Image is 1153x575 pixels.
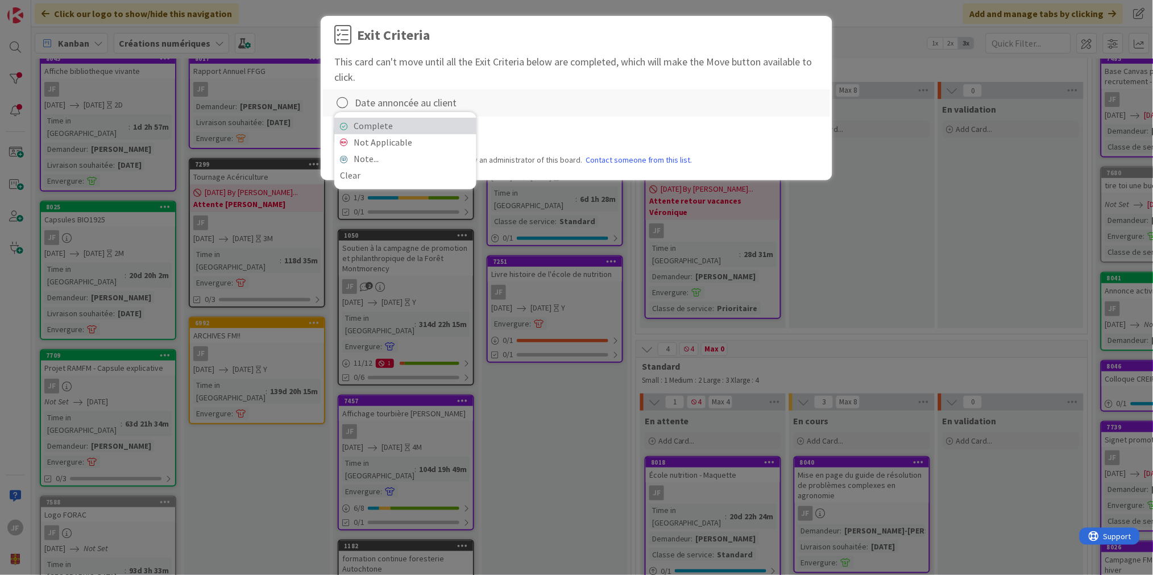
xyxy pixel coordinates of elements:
[334,151,476,167] a: Note...
[334,118,476,134] a: Complete
[586,154,692,166] a: Contact someone from this list.
[334,54,819,85] div: This card can't move until all the Exit Criteria below are completed, which will make the Move bu...
[334,167,476,184] a: Clear
[334,134,476,151] a: Not Applicable
[355,95,457,110] div: Date annoncée au client
[24,2,52,15] span: Support
[357,25,430,45] div: Exit Criteria
[334,154,819,166] div: Note: Exit Criteria is a board setting set by an administrator of this board.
